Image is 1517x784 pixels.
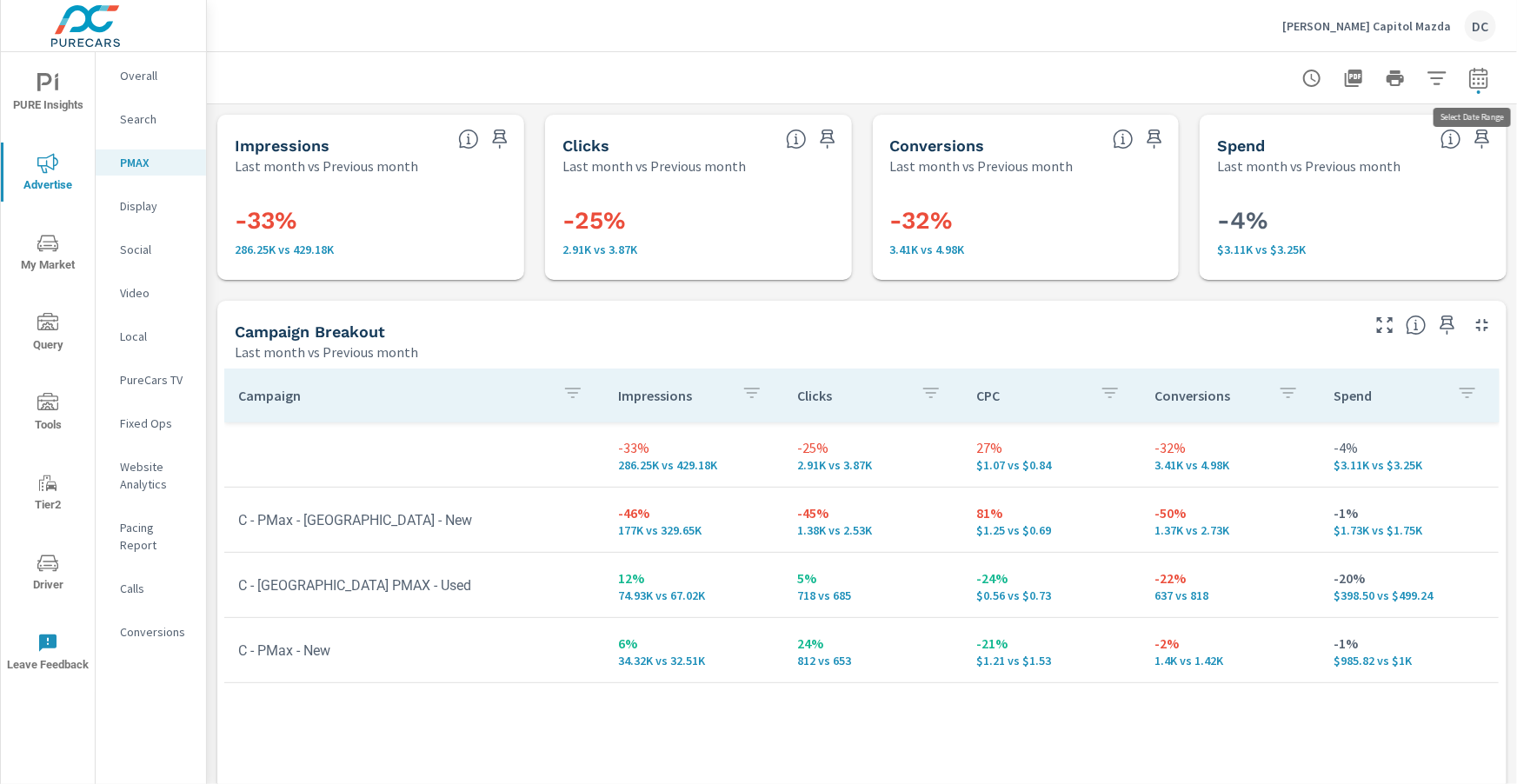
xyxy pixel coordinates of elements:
[235,156,418,176] p: Last month vs Previous month
[1334,387,1443,404] p: Spend
[976,588,1128,602] p: $0.56 vs $0.73
[96,63,206,89] div: Overall
[96,106,206,132] div: Search
[96,575,206,601] div: Calls
[797,633,948,654] p: 24%
[6,553,90,595] span: Driver
[120,284,192,302] p: Video
[1217,136,1265,155] h5: Spend
[1155,458,1307,472] p: 3,406 vs 4,975
[1155,437,1307,458] p: -32%
[120,623,192,641] p: Conversions
[6,473,90,515] span: Tier2
[1155,502,1307,523] p: -50%
[1155,568,1307,588] p: -22%
[797,437,948,458] p: -25%
[96,323,206,349] div: Local
[6,73,90,116] span: PURE Insights
[238,387,549,404] p: Campaign
[120,197,192,215] p: Display
[797,568,948,588] p: 5%
[1468,311,1496,339] button: Minimize Widget
[235,206,507,236] h3: -33%
[890,136,985,155] h5: Conversions
[618,437,769,458] p: -33%
[976,523,1128,537] p: $1.25 vs $0.69
[96,367,206,393] div: PureCars TV
[618,502,769,523] p: -46%
[120,371,192,389] p: PureCars TV
[976,502,1128,523] p: 81%
[458,129,479,149] span: The number of times an ad was shown on your behalf.
[618,588,769,602] p: 74,930 vs 67,016
[120,110,192,128] p: Search
[1334,502,1485,523] p: -1%
[1217,243,1489,256] p: $3,113 vs $3,247
[486,125,514,153] span: Save this to your personalized report
[976,568,1128,588] p: -24%
[96,619,206,645] div: Conversions
[235,342,418,362] p: Last month vs Previous month
[618,523,769,537] p: 176,996 vs 329,653
[618,458,769,472] p: 286,249 vs 429,182
[6,153,90,196] span: Advertise
[976,437,1128,458] p: 27%
[1334,568,1485,588] p: -20%
[120,154,192,171] p: PMAX
[96,193,206,219] div: Display
[1282,18,1451,34] p: [PERSON_NAME] Capitol Mazda
[618,568,769,588] p: 12%
[1155,588,1307,602] p: 637 vs 818
[235,136,329,155] h5: Impressions
[890,243,1162,256] p: 3,406 vs 4,975
[890,156,1074,176] p: Last month vs Previous month
[1371,311,1399,339] button: Make Fullscreen
[235,322,385,341] h5: Campaign Breakout
[6,233,90,276] span: My Market
[120,458,192,493] p: Website Analytics
[120,67,192,84] p: Overall
[797,588,948,602] p: 718 vs 685
[96,410,206,436] div: Fixed Ops
[1,52,95,692] div: nav menu
[224,498,604,542] td: C - PMax - [GEOGRAPHIC_DATA] - New
[1334,588,1485,602] p: $398.50 vs $499.24
[618,387,728,404] p: Impressions
[6,313,90,355] span: Query
[1334,458,1485,472] p: $3,112.87 vs $3,247.38
[797,502,948,523] p: -45%
[120,415,192,432] p: Fixed Ops
[797,387,907,404] p: Clicks
[976,458,1128,472] p: $1.07 vs $0.84
[1217,206,1489,236] h3: -4%
[562,206,835,236] h3: -25%
[1334,654,1485,668] p: $985.82 vs $1,000.00
[1468,125,1496,153] span: Save this to your personalized report
[797,458,948,472] p: 2,914 vs 3,866
[1155,633,1307,654] p: -2%
[96,280,206,306] div: Video
[1334,633,1485,654] p: -1%
[618,633,769,654] p: 6%
[6,633,90,675] span: Leave Feedback
[562,156,746,176] p: Last month vs Previous month
[890,206,1162,236] h3: -32%
[1336,61,1371,96] button: "Export Report to PDF"
[1334,437,1485,458] p: -4%
[1440,129,1461,149] span: The amount of money spent on advertising during the period.
[1434,311,1461,339] span: Save this to your personalized report
[797,523,948,537] p: 1.38K vs 2.53K
[1155,654,1307,668] p: 1,395 vs 1,425
[96,454,206,497] div: Website Analytics
[1406,315,1427,336] span: This is a summary of PMAX performance results by campaign. Each column can be sorted.
[1155,387,1265,404] p: Conversions
[1141,125,1168,153] span: Save this to your personalized report
[976,387,1086,404] p: CPC
[6,393,90,435] span: Tools
[224,628,604,673] td: C - PMax - New
[120,328,192,345] p: Local
[562,243,835,256] p: 2.91K vs 3.87K
[562,136,609,155] h5: Clicks
[1217,156,1401,176] p: Last month vs Previous month
[976,654,1128,668] p: $1.21 vs $1.53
